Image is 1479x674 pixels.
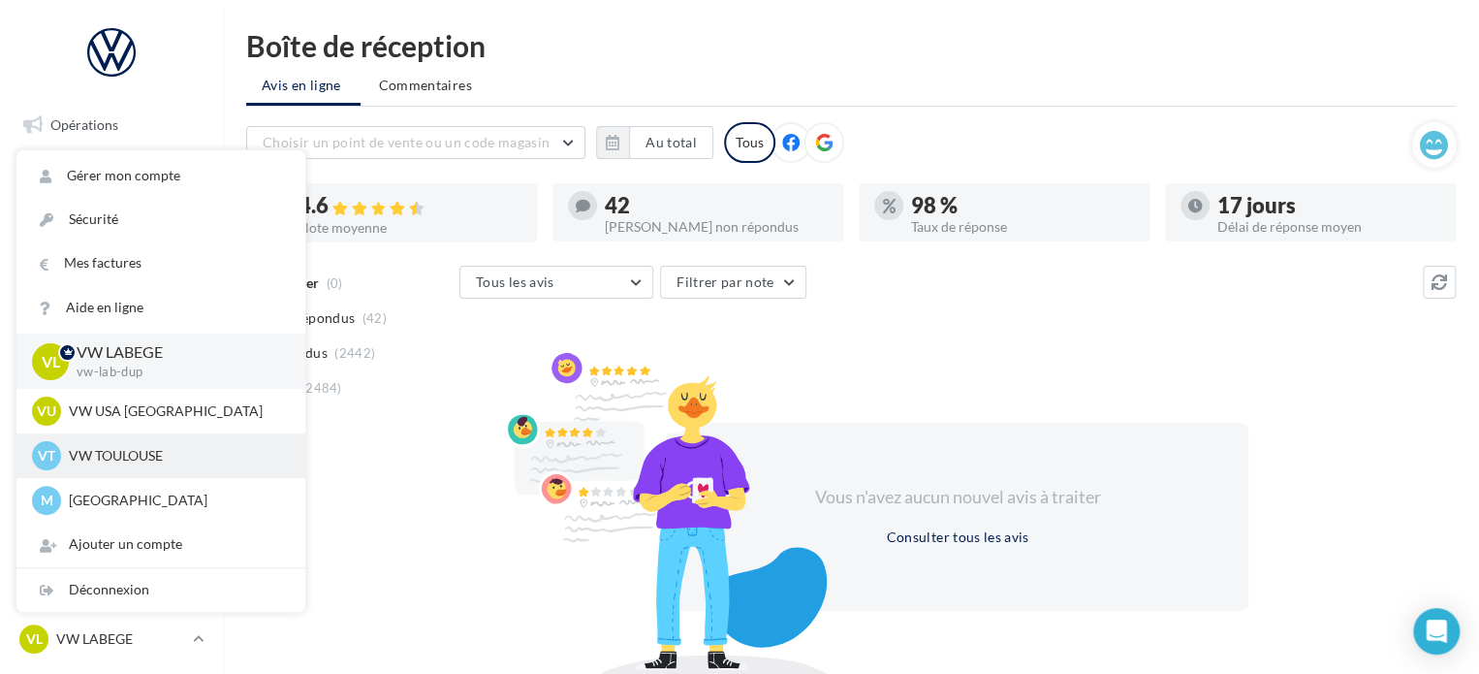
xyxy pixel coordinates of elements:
[16,154,305,198] a: Gérer mon compte
[42,350,60,372] span: VL
[37,401,56,421] span: VU
[16,286,305,330] a: Aide en ligne
[459,266,653,299] button: Tous les avis
[12,251,211,292] a: Campagnes
[16,621,207,658] a: VL VW LABEGE
[246,31,1456,60] div: Boîte de réception
[791,485,1124,510] div: Vous n'avez aucun nouvel avis à traiter
[12,105,211,145] a: Opérations
[16,523,305,566] div: Ajouter un compte
[1217,220,1440,234] div: Délai de réponse moyen
[1217,195,1440,216] div: 17 jours
[362,310,387,326] span: (42)
[299,195,521,217] div: 4.6
[56,629,185,649] p: VW LABEGE
[1413,608,1460,655] div: Open Intercom Messenger
[12,153,211,195] a: Boîte de réception
[596,126,713,159] button: Au total
[605,195,828,216] div: 42
[77,364,274,381] p: vw-lab-dup
[379,76,472,95] span: Commentaires
[69,446,282,465] p: VW TOULOUSE
[263,134,550,150] span: Choisir un point de vente ou un code magasin
[26,629,43,649] span: VL
[69,401,282,421] p: VW USA [GEOGRAPHIC_DATA]
[476,273,554,290] span: Tous les avis
[265,308,355,328] span: Non répondus
[301,380,342,396] span: (2484)
[77,341,274,364] p: VW LABEGE
[12,203,211,243] a: Visibilité en ligne
[12,508,211,565] a: Campagnes DataOnDemand
[12,444,211,501] a: PLV et print personnalisable
[12,347,211,388] a: Médiathèque
[16,241,305,285] a: Mes factures
[69,491,282,510] p: [GEOGRAPHIC_DATA]
[50,116,118,133] span: Opérations
[38,446,55,465] span: VT
[16,568,305,612] div: Déconnexion
[629,126,713,159] button: Au total
[878,526,1036,549] button: Consulter tous les avis
[911,220,1134,234] div: Taux de réponse
[660,266,806,299] button: Filtrer par note
[12,396,211,436] a: Calendrier
[911,195,1134,216] div: 98 %
[246,126,585,159] button: Choisir un point de vente ou un code magasin
[299,221,521,235] div: Note moyenne
[334,345,375,361] span: (2442)
[16,198,305,241] a: Sécurité
[41,491,53,510] span: M
[605,220,828,234] div: [PERSON_NAME] non répondus
[724,122,775,163] div: Tous
[12,300,211,340] a: Contacts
